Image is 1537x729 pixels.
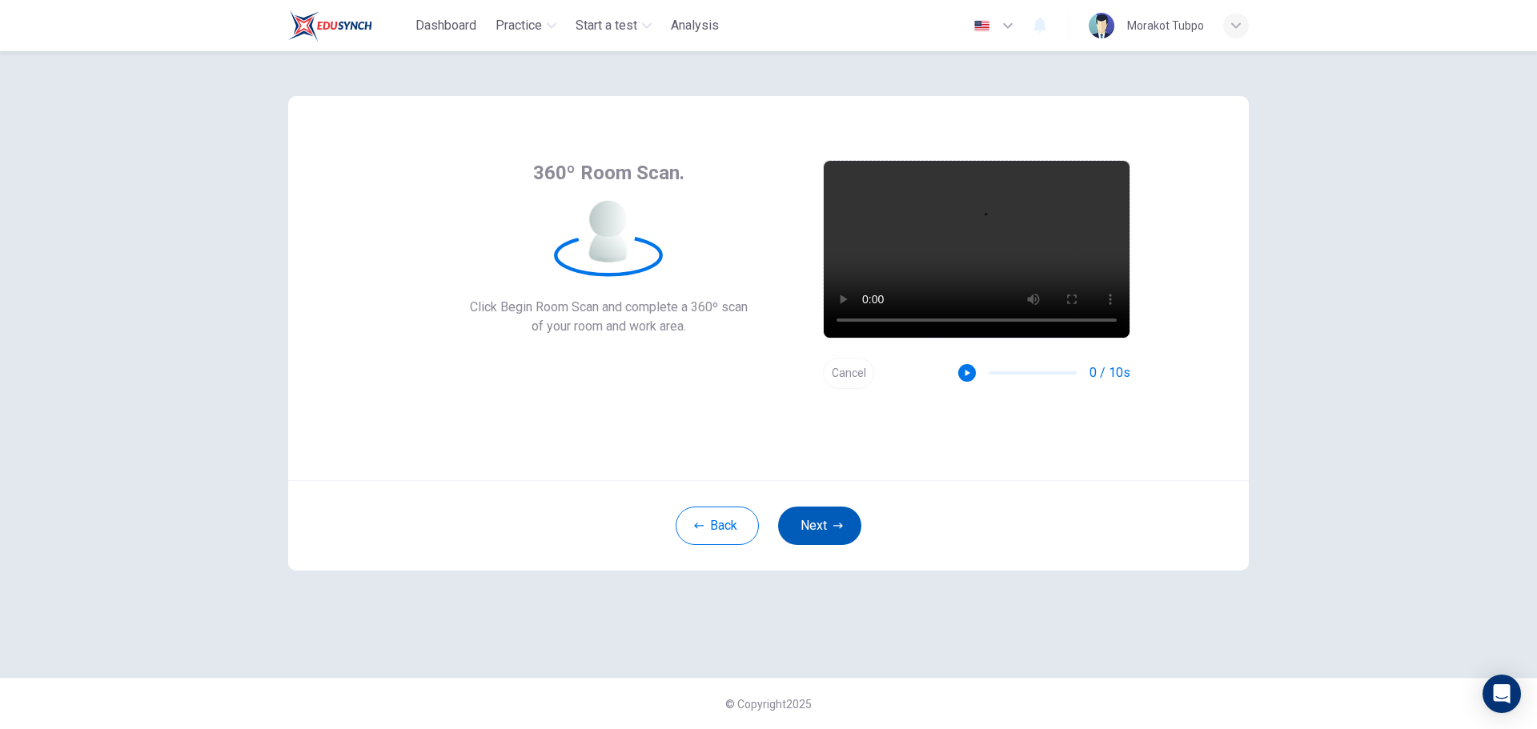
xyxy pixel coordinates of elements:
[1090,363,1130,383] span: 0 / 10s
[1089,13,1114,38] img: Profile picture
[415,16,476,35] span: Dashboard
[470,317,748,336] span: of your room and work area.
[576,16,637,35] span: Start a test
[569,11,658,40] button: Start a test
[676,507,759,545] button: Back
[470,298,748,317] span: Click Begin Room Scan and complete a 360º scan
[409,11,483,40] button: Dashboard
[489,11,563,40] button: Practice
[671,16,719,35] span: Analysis
[1127,16,1204,35] div: Morakot Tubpo
[823,358,874,389] button: Cancel
[972,20,992,32] img: en
[533,160,684,186] span: 360º Room Scan.
[496,16,542,35] span: Practice
[778,507,861,545] button: Next
[288,10,372,42] img: Train Test logo
[288,10,409,42] a: Train Test logo
[664,11,725,40] button: Analysis
[1483,675,1521,713] div: Open Intercom Messenger
[725,698,812,711] span: © Copyright 2025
